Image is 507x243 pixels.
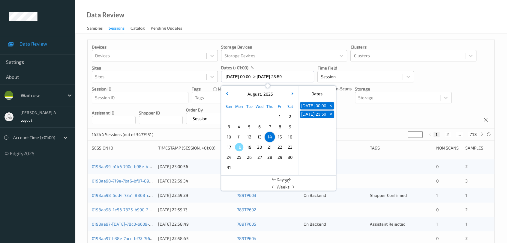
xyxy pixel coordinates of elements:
div: Choose Friday August 08 of 2025 [275,122,285,132]
span: + [328,103,334,109]
div: Non Scans [436,145,461,151]
div: Choose Sunday August 10 of 2025 [224,132,234,142]
span: 12 [245,133,253,141]
span: 2 [465,164,468,169]
div: Tags [370,145,432,151]
span: Days [277,176,286,182]
span: 24 [225,153,233,162]
div: Fri [275,101,285,111]
span: 1 [436,221,438,227]
div: [DATE] 23:00:56 [158,164,233,170]
div: Choose Monday August 04 of 2025 [234,122,244,132]
a: 0198aa99-b146-790c-b98e-483a663857bc [92,164,175,169]
p: Time Field [317,65,414,71]
button: [DATE] 00:00 [300,102,327,109]
a: Samples [87,24,109,33]
span: 3 [465,178,468,183]
span: 5 [245,123,253,131]
p: Only Non-Scans [321,86,351,92]
div: Choose Saturday August 30 of 2025 [285,152,295,162]
span: Assistant Rejected [370,221,406,227]
p: Session [190,116,209,122]
div: Session ID [92,145,154,151]
span: 7 [265,123,274,131]
div: Choose Sunday July 27 of 2025 [224,111,234,122]
p: dates (+01:00) [221,65,248,71]
span: 2 [465,236,468,241]
span: 9 [286,123,294,131]
span: 23 [286,143,294,151]
div: Choose Wednesday August 13 of 2025 [254,132,265,142]
span: 18 [235,143,243,151]
div: Choose Tuesday August 12 of 2025 [244,132,254,142]
p: Tags [192,86,201,92]
a: 0198aa98-5ed4-73a1-8868-ca0bd5ad865f [92,193,175,198]
span: 21 [265,143,274,151]
a: 789TP605 [237,221,256,227]
div: Choose Friday August 15 of 2025 [275,132,285,142]
button: 1 [433,132,439,137]
div: Choose Wednesday September 03 of 2025 [254,162,265,173]
span: 22 [276,143,284,151]
div: Choose Thursday August 21 of 2025 [265,142,275,152]
div: Choose Thursday July 31 of 2025 [265,111,275,122]
div: Choose Sunday August 31 of 2025 [224,162,234,173]
p: Devices [92,44,218,50]
div: Choose Saturday August 23 of 2025 [285,142,295,152]
span: 29 [276,153,284,162]
span: August [246,91,261,96]
div: [DATE] 22:59:34 [158,178,233,184]
div: Choose Tuesday August 05 of 2025 [244,122,254,132]
div: Tue [244,101,254,111]
span: 2025 [262,91,273,96]
div: [DATE] 22:58:49 [158,221,233,227]
p: Storage Devices [221,44,347,50]
span: 6 [255,123,264,131]
span: 2 [286,112,294,121]
div: Choose Tuesday August 19 of 2025 [244,142,254,152]
span: 17 [225,143,233,151]
span: 28 [265,153,274,162]
button: ... [456,132,463,137]
div: Choose Monday August 18 of 2025 [234,142,244,152]
span: 8 [276,123,284,131]
a: 0198aa97-b38e-7acc-bf72-7f6ff248730f [92,236,169,241]
span: 0 [436,207,439,212]
div: Choose Wednesday August 27 of 2025 [254,152,265,162]
span: 0 [436,236,439,241]
span: 0 [436,164,439,169]
p: Shopper ID [139,110,183,116]
div: Choose Saturday August 09 of 2025 [285,122,295,132]
span: 25 [235,153,243,162]
span: Shopper Confirmed [370,193,407,198]
span: 4 [235,123,243,131]
span: Weeks [277,184,289,190]
span: 14 [265,133,274,141]
div: Timestamp (Session, +01:00) [158,145,233,151]
a: 0198aa97-[DATE]-78c0-b609-3299fe12ba1f [92,221,175,227]
div: Thu [265,101,275,111]
div: [DATE] 22:59:29 [158,192,233,198]
div: Choose Sunday August 17 of 2025 [224,142,234,152]
button: + [327,111,334,118]
p: Assistant ID [92,110,136,116]
div: Choose Tuesday July 29 of 2025 [244,111,254,122]
div: Samples [465,145,490,151]
a: 0198aa98-1e56-7825-b990-2ac58001b015 [92,207,174,212]
span: 2 [465,207,468,212]
span: 13 [255,133,264,141]
div: Choose Saturday August 16 of 2025 [285,132,295,142]
div: Choose Monday September 01 of 2025 [234,162,244,173]
div: Choose Saturday September 06 of 2025 [285,162,295,173]
a: Pending Updates [151,24,188,33]
span: 15 [276,133,284,141]
span: 3 [225,123,233,131]
button: [DATE] 23:59 [300,111,327,118]
div: Data Review [86,12,124,18]
a: 789TP603 [237,193,256,198]
span: 1 [465,221,467,227]
div: Mon [234,101,244,111]
div: Choose Friday August 29 of 2025 [275,152,285,162]
div: Choose Thursday August 14 of 2025 [265,132,275,142]
div: [DATE] 22:59:13 [158,207,233,213]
